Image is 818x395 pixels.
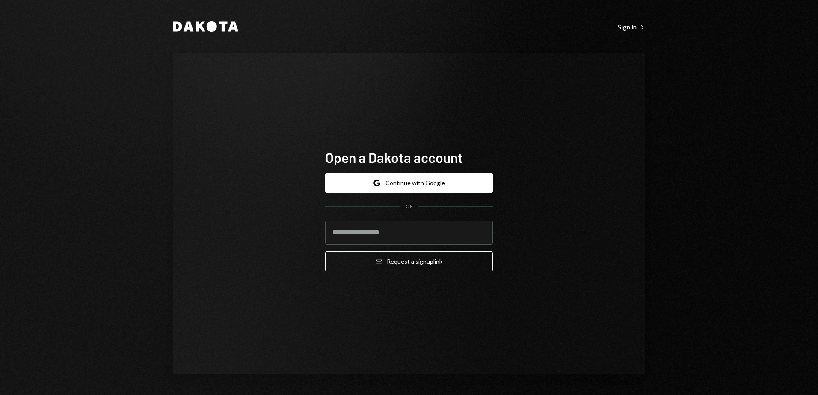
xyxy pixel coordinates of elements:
h1: Open a Dakota account [325,149,493,166]
button: Request a signuplink [325,251,493,271]
div: OR [406,203,413,210]
a: Sign in [618,22,645,31]
button: Continue with Google [325,173,493,193]
div: Sign in [618,23,645,31]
